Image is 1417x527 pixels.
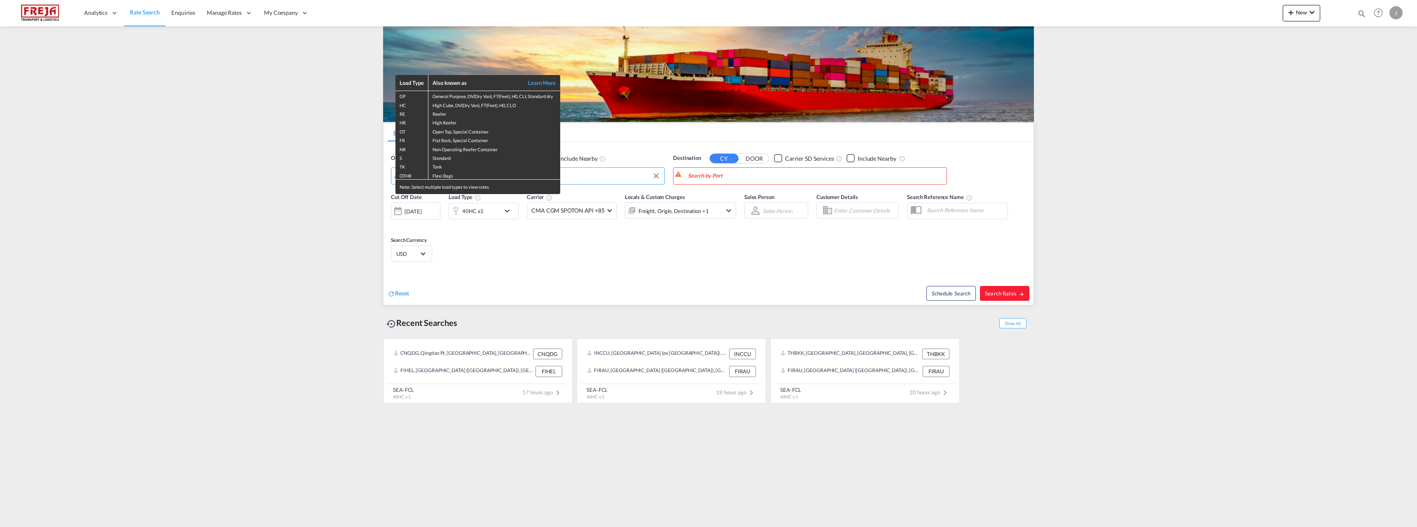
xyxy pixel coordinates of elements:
[395,144,428,153] td: NR
[428,135,560,144] td: Flat Rack, Special Container
[428,144,560,153] td: Non Operating Reefer Container
[395,75,428,91] th: Load Type
[428,171,560,180] td: Flexi Bags
[395,109,428,117] td: RE
[395,171,428,180] td: OTHR
[433,79,519,87] div: Also known as
[428,117,560,126] td: High Reefer
[428,162,560,170] td: Tank
[428,91,560,100] td: General Purpose, DV(Dry Van), FT(Feet), H0, CLI, Standard dry
[428,109,560,117] td: Reefer
[428,126,560,135] td: Open Top, Special Container
[395,135,428,144] td: FR
[395,117,428,126] td: HR
[395,153,428,162] td: S
[395,100,428,109] td: HC
[428,100,560,109] td: High Cube, DV(Dry Van), FT(Feet), H0, CLO
[395,180,560,194] div: Note: Select multiple load types to view rates
[428,153,560,162] td: Standard
[395,126,428,135] td: OT
[519,79,556,87] a: Learn More
[395,162,428,170] td: TK
[395,91,428,100] td: GP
